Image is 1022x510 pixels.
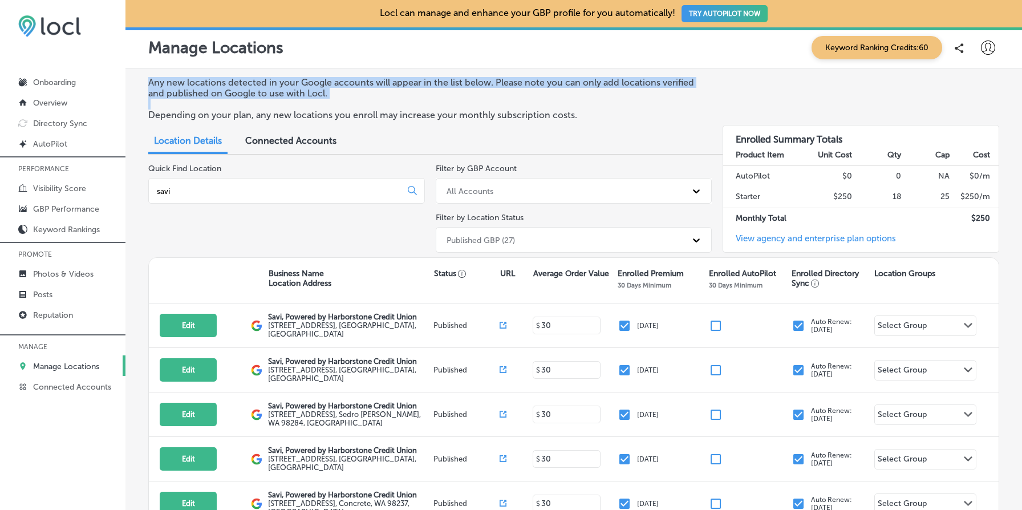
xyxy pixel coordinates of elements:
[148,164,221,173] label: Quick Find Location
[804,145,853,166] th: Unit Cost
[874,269,935,278] p: Location Groups
[950,187,999,208] td: $ 250 /m
[251,454,262,465] img: logo
[33,98,67,108] p: Overview
[268,313,431,321] p: Savi, Powered by Harborstone Credit Union
[268,366,431,383] label: [STREET_ADDRESS] , [GEOGRAPHIC_DATA], [GEOGRAPHIC_DATA]
[811,407,852,423] p: Auto Renew: [DATE]
[682,5,768,22] button: TRY AUTOPILOT NOW
[33,78,76,87] p: Onboarding
[709,269,776,278] p: Enrolled AutoPilot
[533,269,609,278] p: Average Order Value
[436,213,524,222] label: Filter by Location Status
[950,208,999,229] td: $ 250
[447,186,493,196] div: All Accounts
[160,314,217,337] button: Edit
[268,357,431,366] p: Savi, Powered by Harborstone Credit Union
[709,281,763,289] p: 30 Days Minimum
[447,235,515,245] div: Published GBP (27)
[245,135,336,146] span: Connected Accounts
[804,165,853,187] td: $0
[950,165,999,187] td: $ 0 /m
[811,451,852,467] p: Auto Renew: [DATE]
[878,365,927,378] div: Select Group
[433,499,500,508] p: Published
[637,455,659,463] p: [DATE]
[251,320,262,331] img: logo
[268,491,431,499] p: Savi, Powered by Harborstone Credit Union
[433,366,500,374] p: Published
[637,500,659,508] p: [DATE]
[160,447,217,471] button: Edit
[902,145,950,166] th: Cap
[723,126,999,145] h3: Enrolled Summary Totals
[33,139,67,149] p: AutoPilot
[433,410,500,419] p: Published
[878,454,927,467] div: Select Group
[723,165,804,187] td: AutoPilot
[736,150,784,160] strong: Product Item
[268,402,431,410] p: Savi, Powered by Harborstone Credit Union
[853,187,901,208] td: 18
[33,269,94,279] p: Photos & Videos
[536,500,540,508] p: $
[33,382,111,392] p: Connected Accounts
[154,135,222,146] span: Location Details
[804,187,853,208] td: $250
[536,366,540,374] p: $
[268,446,431,455] p: Savi, Powered by Harborstone Credit Union
[33,184,86,193] p: Visibility Score
[811,362,852,378] p: Auto Renew: [DATE]
[33,310,73,320] p: Reputation
[637,411,659,419] p: [DATE]
[723,208,804,229] td: Monthly Total
[33,225,100,234] p: Keyword Rankings
[950,145,999,166] th: Cost
[251,498,262,509] img: logo
[148,38,283,57] p: Manage Locations
[853,165,901,187] td: 0
[33,362,99,371] p: Manage Locations
[637,322,659,330] p: [DATE]
[160,358,217,382] button: Edit
[618,269,684,278] p: Enrolled Premium
[148,77,701,99] p: Any new locations detected in your Google accounts will appear in the list below. Please note you...
[148,110,701,120] p: Depending on your plan, any new locations you enroll may increase your monthly subscription costs.
[33,204,99,214] p: GBP Performance
[268,321,431,338] label: [STREET_ADDRESS] , [GEOGRAPHIC_DATA], [GEOGRAPHIC_DATA]
[18,15,81,37] img: 6efc1275baa40be7c98c3b36c6bfde44.png
[902,187,950,208] td: 25
[500,269,515,278] p: URL
[156,186,399,196] input: All Locations
[268,410,431,427] label: [STREET_ADDRESS] , Sedro [PERSON_NAME], WA 98284, [GEOGRAPHIC_DATA]
[792,269,869,288] p: Enrolled Directory Sync
[618,281,671,289] p: 30 Days Minimum
[812,36,942,59] span: Keyword Ranking Credits: 60
[878,410,927,423] div: Select Group
[536,322,540,330] p: $
[160,403,217,426] button: Edit
[902,165,950,187] td: NA
[723,187,804,208] td: Starter
[269,269,331,288] p: Business Name Location Address
[434,269,500,278] p: Status
[33,119,87,128] p: Directory Sync
[433,321,500,330] p: Published
[268,455,431,472] label: [STREET_ADDRESS] , [GEOGRAPHIC_DATA], [GEOGRAPHIC_DATA]
[536,411,540,419] p: $
[723,233,896,252] a: View agency and enterprise plan options
[433,455,500,463] p: Published
[811,318,852,334] p: Auto Renew: [DATE]
[878,321,927,334] div: Select Group
[436,164,517,173] label: Filter by GBP Account
[251,409,262,420] img: logo
[33,290,52,299] p: Posts
[853,145,901,166] th: Qty
[251,365,262,376] img: logo
[637,366,659,374] p: [DATE]
[536,455,540,463] p: $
